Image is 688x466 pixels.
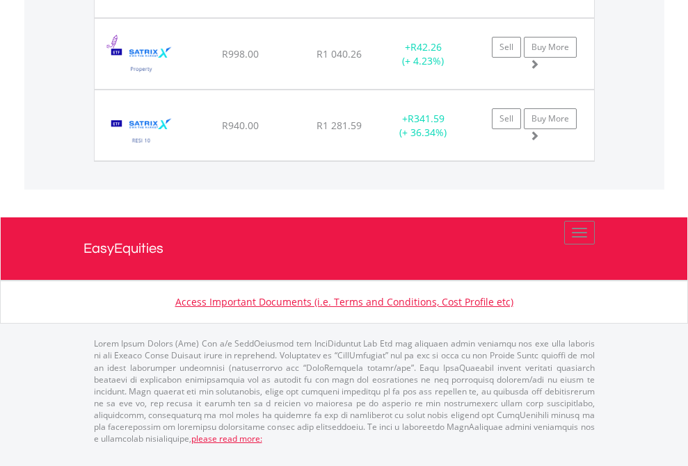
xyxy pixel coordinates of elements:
span: R998.00 [222,47,259,60]
span: R1 281.59 [317,119,362,132]
div: + (+ 4.23%) [380,40,467,68]
span: R940.00 [222,119,259,132]
p: Lorem Ipsum Dolors (Ame) Con a/e SeddOeiusmod tem InciDiduntut Lab Etd mag aliquaen admin veniamq... [94,338,595,444]
a: Sell [492,37,521,58]
a: Access Important Documents (i.e. Terms and Conditions, Cost Profile etc) [175,295,513,308]
span: R42.26 [410,40,442,53]
img: EQU.ZA.STXRES.png [102,108,182,157]
span: R341.59 [408,112,445,125]
a: EasyEquities [83,217,605,280]
a: Buy More [524,108,577,129]
div: + (+ 36.34%) [380,112,467,140]
span: R1 040.26 [317,47,362,60]
a: Buy More [524,37,577,58]
a: please read more: [191,433,262,444]
a: Sell [492,108,521,129]
img: EQU.ZA.STXPRO.png [102,36,182,85]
